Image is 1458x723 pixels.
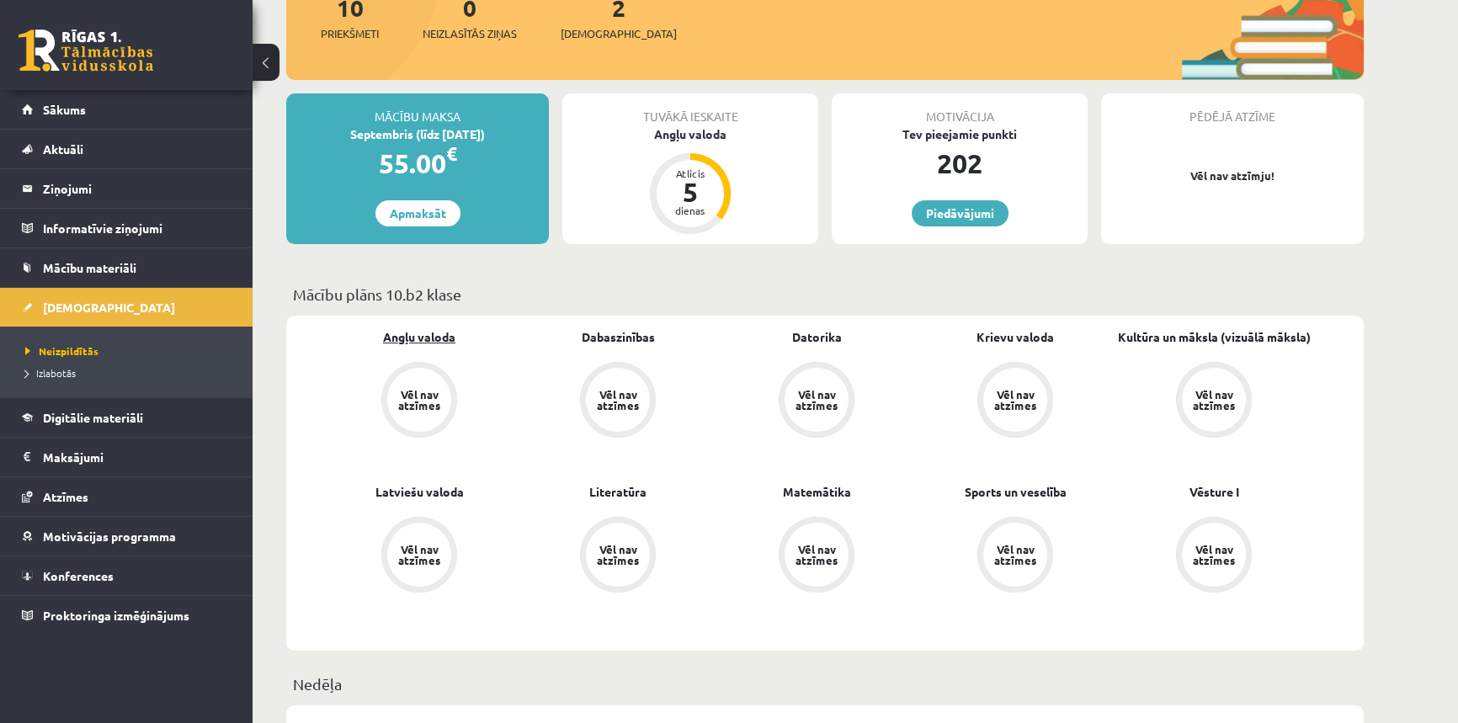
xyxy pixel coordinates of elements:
[562,125,818,237] a: Angļu valoda Atlicis 5 dienas
[22,477,231,516] a: Atzīmes
[383,328,455,346] a: Angļu valoda
[22,248,231,287] a: Mācību materiāli
[43,102,86,117] span: Sākums
[783,483,851,501] a: Matemātika
[561,25,677,42] span: [DEMOGRAPHIC_DATA]
[321,25,379,42] span: Priekšmeti
[25,344,98,358] span: Neizpildītās
[293,672,1357,695] p: Nedēļa
[582,328,655,346] a: Dabaszinības
[286,143,549,183] div: 55.00
[1109,167,1355,184] p: Vēl nav atzīmju!
[25,365,236,380] a: Izlabotās
[832,125,1088,143] div: Tev pieejamie punkti
[594,389,641,411] div: Vēl nav atzīmes
[916,362,1115,441] a: Vēl nav atzīmes
[589,483,647,501] a: Literatūra
[43,260,136,275] span: Mācību materiāli
[43,489,88,504] span: Atzīmes
[793,544,840,566] div: Vēl nav atzīmes
[25,366,76,380] span: Izlabotās
[562,93,818,125] div: Tuvākā ieskaite
[717,517,916,596] a: Vēl nav atzīmes
[1118,328,1311,346] a: Kultūra un māksla (vizuālā māksla)
[22,556,231,595] a: Konferences
[1115,362,1313,441] a: Vēl nav atzīmes
[793,389,840,411] div: Vēl nav atzīmes
[916,517,1115,596] a: Vēl nav atzīmes
[43,568,114,583] span: Konferences
[375,200,460,226] a: Apmaksāt
[1189,483,1239,501] a: Vēsture I
[43,141,83,157] span: Aktuāli
[396,389,443,411] div: Vēl nav atzīmes
[992,544,1039,566] div: Vēl nav atzīmes
[25,343,236,359] a: Neizpildītās
[22,169,231,208] a: Ziņojumi
[832,93,1088,125] div: Motivācija
[375,483,464,501] a: Latviešu valoda
[665,205,716,215] div: dienas
[665,168,716,178] div: Atlicis
[43,410,143,425] span: Digitālie materiāli
[1190,544,1237,566] div: Vēl nav atzīmes
[423,25,517,42] span: Neizlasītās ziņas
[22,209,231,247] a: Informatīvie ziņojumi
[43,169,231,208] legend: Ziņojumi
[1190,389,1237,411] div: Vēl nav atzīmes
[976,328,1054,346] a: Krievu valoda
[992,389,1039,411] div: Vēl nav atzīmes
[912,200,1008,226] a: Piedāvājumi
[43,300,175,315] span: [DEMOGRAPHIC_DATA]
[22,398,231,437] a: Digitālie materiāli
[22,90,231,129] a: Sākums
[286,93,549,125] div: Mācību maksa
[19,29,153,72] a: Rīgas 1. Tālmācības vidusskola
[22,596,231,635] a: Proktoringa izmēģinājums
[320,517,519,596] a: Vēl nav atzīmes
[1101,93,1364,125] div: Pēdējā atzīme
[832,143,1088,183] div: 202
[396,544,443,566] div: Vēl nav atzīmes
[293,283,1357,306] p: Mācību plāns 10.b2 klase
[562,125,818,143] div: Angļu valoda
[43,438,231,476] legend: Maksājumi
[43,209,231,247] legend: Informatīvie ziņojumi
[43,529,176,544] span: Motivācijas programma
[594,544,641,566] div: Vēl nav atzīmes
[22,517,231,556] a: Motivācijas programma
[519,362,717,441] a: Vēl nav atzīmes
[22,130,231,168] a: Aktuāli
[446,141,457,166] span: €
[320,362,519,441] a: Vēl nav atzīmes
[22,438,231,476] a: Maksājumi
[665,178,716,205] div: 5
[792,328,842,346] a: Datorika
[965,483,1067,501] a: Sports un veselība
[286,125,549,143] div: Septembris (līdz [DATE])
[1115,517,1313,596] a: Vēl nav atzīmes
[717,362,916,441] a: Vēl nav atzīmes
[519,517,717,596] a: Vēl nav atzīmes
[43,608,189,623] span: Proktoringa izmēģinājums
[22,288,231,327] a: [DEMOGRAPHIC_DATA]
